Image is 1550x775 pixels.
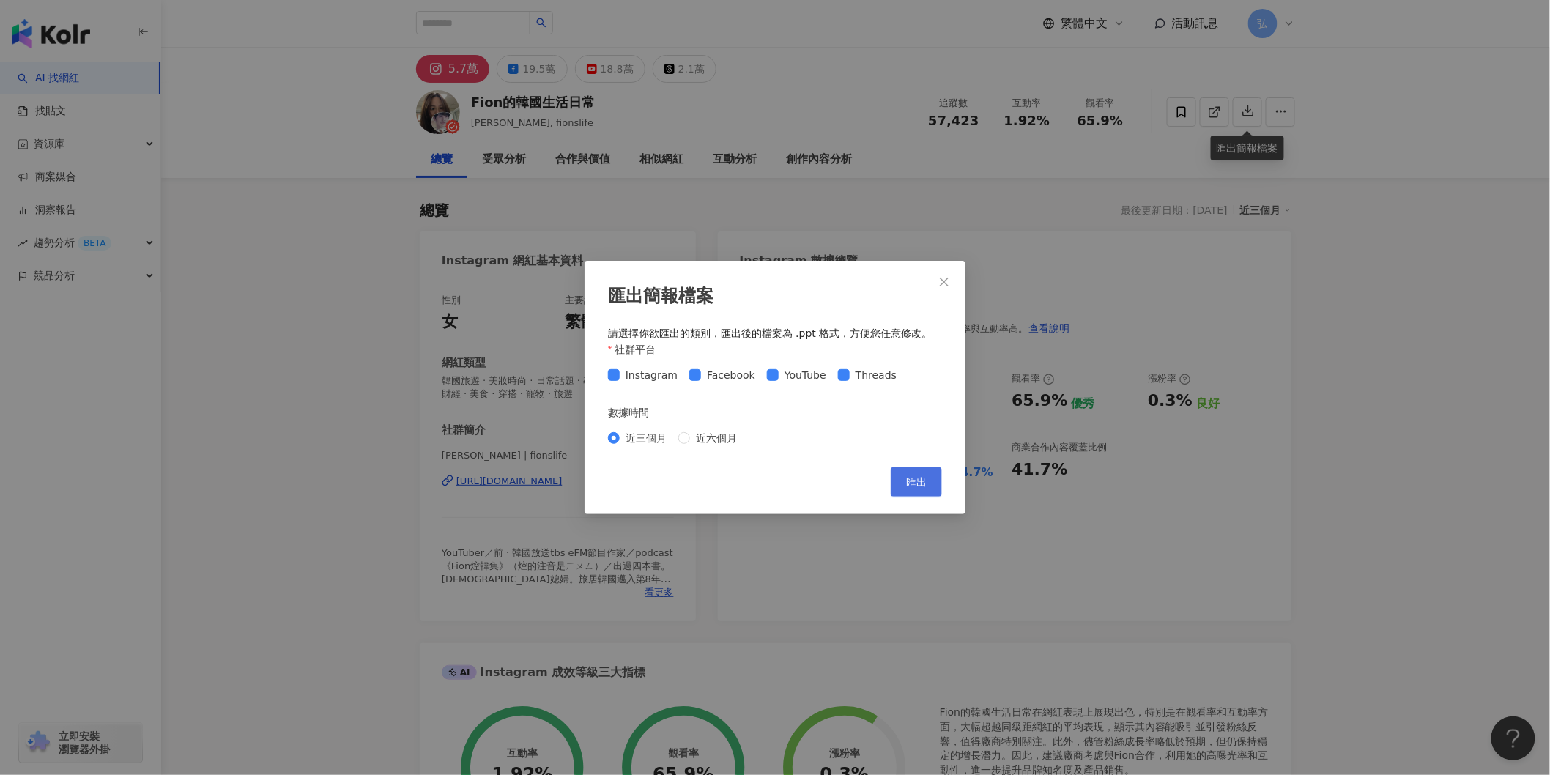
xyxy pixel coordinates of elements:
[608,341,667,357] label: 社群平台
[938,276,950,288] span: close
[608,404,659,420] label: 數據時間
[850,367,902,383] span: Threads
[620,367,683,383] span: Instagram
[701,367,761,383] span: Facebook
[906,476,927,488] span: 匯出
[690,430,743,446] span: 近六個月
[620,430,672,446] span: 近三個月
[930,267,959,297] button: Close
[891,467,942,497] button: 匯出
[608,284,942,309] div: 匯出簡報檔案
[608,327,942,341] div: 請選擇你欲匯出的類別，匯出後的檔案為 .ppt 格式，方便您任意修改。
[779,367,832,383] span: YouTube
